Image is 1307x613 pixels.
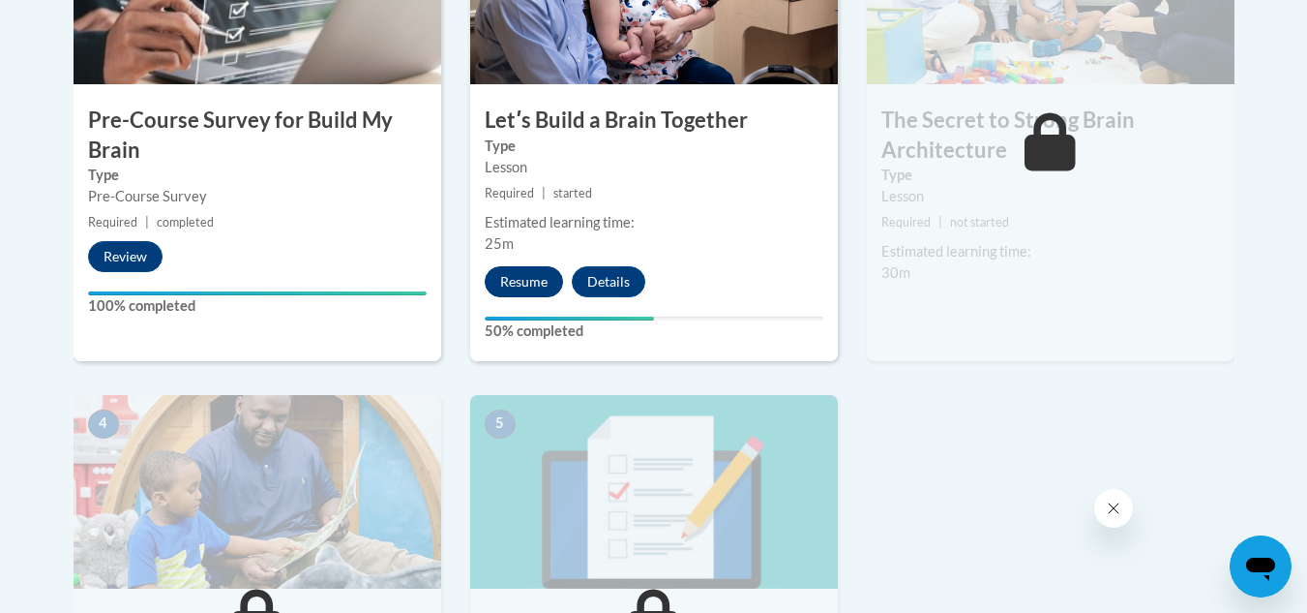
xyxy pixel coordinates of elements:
[74,106,441,166] h3: Pre-Course Survey for Build My Brain
[572,266,645,297] button: Details
[881,186,1220,207] div: Lesson
[485,317,654,321] div: Your progress
[74,395,441,589] img: Course Image
[485,266,563,297] button: Resume
[1094,489,1133,528] iframe: Close message
[470,106,838,136] h3: Letʹs Build a Brain Together
[542,186,546,200] span: |
[145,215,149,230] span: |
[88,215,137,230] span: Required
[157,215,214,230] span: completed
[881,264,910,281] span: 30m
[881,165,1220,186] label: Type
[867,106,1234,166] h3: The Secret to Strong Brain Architecture
[485,157,823,178] div: Lesson
[485,235,514,252] span: 25m
[1230,536,1292,598] iframe: Button to launch messaging window
[485,136,823,157] label: Type
[553,186,592,200] span: started
[485,410,516,439] span: 5
[950,215,1009,230] span: not started
[88,291,427,295] div: Your progress
[485,186,534,200] span: Required
[881,215,931,230] span: Required
[88,186,427,207] div: Pre-Course Survey
[88,410,119,439] span: 4
[12,14,157,29] span: Hi. How can we help?
[470,395,838,589] img: Course Image
[485,321,823,342] label: 50% completed
[88,241,163,272] button: Review
[88,295,427,317] label: 100% completed
[485,212,823,233] div: Estimated learning time:
[938,215,942,230] span: |
[881,241,1220,262] div: Estimated learning time:
[88,165,427,186] label: Type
